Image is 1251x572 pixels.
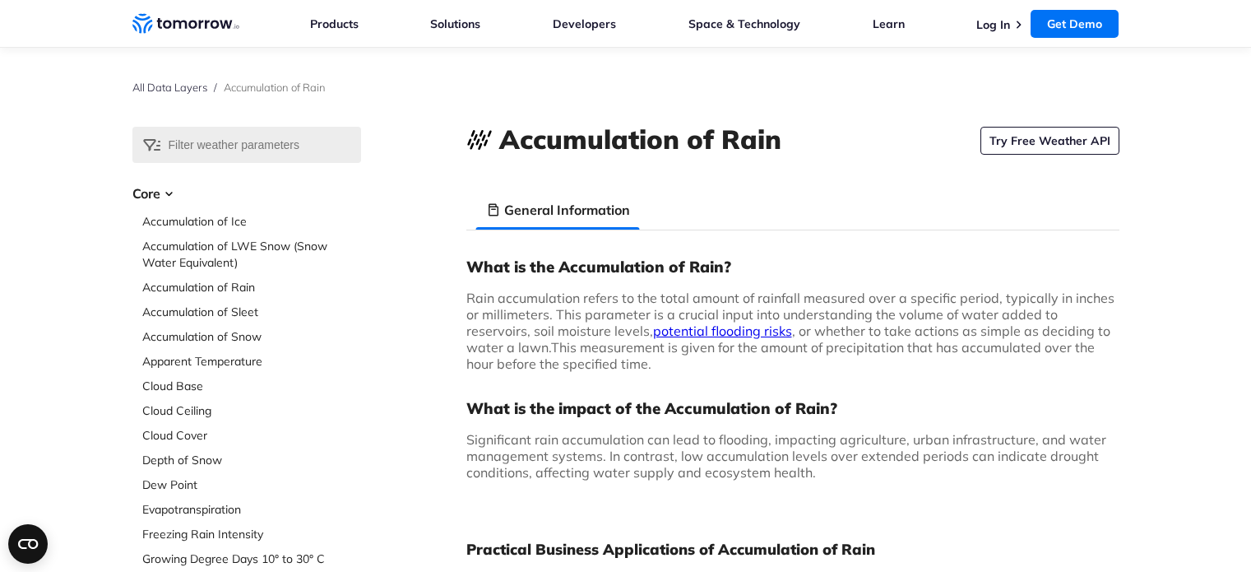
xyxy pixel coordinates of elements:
[466,431,1106,481] span: Significant rain accumulation can lead to flooding, impacting agriculture, urban infrastructure, ...
[142,353,361,370] a: Apparent Temperature
[224,81,326,94] span: Accumulation of Rain
[466,398,1119,418] h3: What is the impact of the Accumulation of Rain?
[142,213,361,230] a: Accumulation of Ice
[1031,10,1119,38] a: Get Demo
[8,524,48,564] button: Open CMP widget
[430,16,480,31] a: Solutions
[142,501,361,518] a: Evapotranspiration
[142,328,361,345] a: Accumulation of Snow
[142,238,361,271] a: Accumulation of LWE Snow (Snow Water Equivalent)
[980,127,1119,155] a: Try Free Weather API
[132,12,239,36] a: Home link
[466,540,1119,560] h2: Practical Business Applications of Accumulation of Rain
[653,323,792,339] a: potential flooding risks
[142,279,361,295] a: Accumulation of Rain
[466,290,1114,356] span: Rain accumulation refers to the total amount of rainfall measured over a specific period, typical...
[142,304,361,320] a: Accumulation of Sleet
[476,190,640,230] li: General Information
[466,339,1095,372] span: This measurement is given for the amount of precipitation that has accumulated over the hour befo...
[142,427,361,444] a: Cloud Cover
[310,16,359,31] a: Products
[142,452,361,468] a: Depth of Snow
[504,200,630,220] h3: General Information
[132,81,207,94] a: All Data Layers
[553,16,616,31] a: Developers
[132,127,361,163] input: Filter weather parameters
[142,378,361,394] a: Cloud Base
[142,551,361,567] a: Growing Degree Days 10° to 30° C
[142,477,361,493] a: Dew Point
[142,402,361,419] a: Cloud Ceiling
[688,16,800,31] a: Space & Technology
[214,81,217,94] span: /
[466,257,1119,277] h3: What is the Accumulation of Rain?
[132,184,361,203] h3: Core
[142,526,361,542] a: Freezing Rain Intensity
[873,16,905,31] a: Learn
[976,17,1010,32] a: Log In
[499,121,781,157] h1: Accumulation of Rain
